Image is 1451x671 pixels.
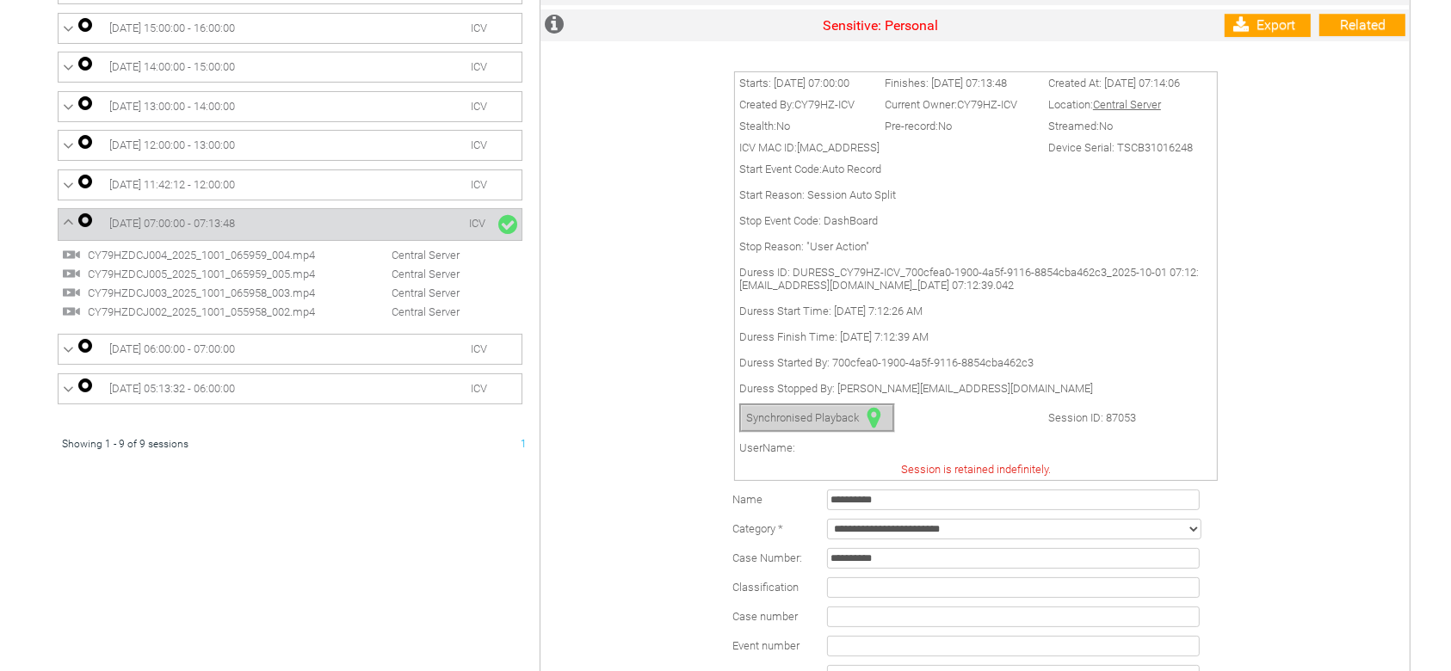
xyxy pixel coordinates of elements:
[62,302,81,321] img: video24.svg
[885,77,929,89] span: Finishes:
[735,94,880,115] td: Created By:
[109,139,235,151] span: [DATE] 12:00:00 - 13:00:00
[735,115,880,137] td: Stealth:
[1048,411,1103,424] span: Session ID:
[1044,115,1217,137] td: Streamed:
[63,96,517,117] a: [DATE] 13:00:00 - 14:00:00
[880,94,1044,115] td: Current Owner:
[83,286,346,299] span: CY79HZDCJ003_2025_1001_065958_003.mp4
[109,342,235,355] span: [DATE] 06:00:00 - 07:00:00
[78,135,92,149] img: ic_autorecord.png
[63,339,517,360] a: [DATE] 06:00:00 - 07:00:00
[62,304,468,317] a: CY79HZDCJ002_2025_1001_055958_002.mp4 Central Server
[774,77,849,89] span: [DATE] 07:00:00
[797,141,880,154] span: [MAC_ADDRESS]
[732,493,763,506] label: Name
[109,60,235,73] span: [DATE] 14:00:00 - 15:00:00
[78,379,92,392] img: ic_autorecord.png
[471,139,487,151] span: ICV
[63,18,517,39] a: [DATE] 15:00:00 - 16:00:00
[63,213,517,236] a: [DATE] 07:00:00 - 07:13:48
[739,441,795,454] span: UserName:
[1048,141,1114,154] span: Device Serial:
[83,268,346,280] span: CY79HZDCJ005_2025_1001_065959_005.mp4
[794,98,855,111] span: CY79HZ-ICV
[109,100,235,113] span: [DATE] 13:00:00 - 14:00:00
[349,286,468,299] span: Central Server
[931,77,1007,89] span: [DATE] 07:13:48
[1093,98,1161,111] span: Central Server
[1319,14,1405,36] a: Related
[521,438,527,450] span: 1
[739,77,771,89] span: Starts:
[732,522,783,535] label: Category *
[1104,77,1180,89] span: [DATE] 07:14:06
[62,438,188,450] span: Showing 1 - 9 of 9 sessions
[469,217,485,230] span: ICV
[109,22,235,34] span: [DATE] 15:00:00 - 16:00:00
[63,135,517,156] a: [DATE] 12:00:00 - 13:00:00
[776,120,790,132] span: No
[735,137,1044,158] td: ICV MAC ID:
[78,175,92,188] img: ic_autorecord.png
[471,342,487,355] span: ICV
[901,463,1051,476] span: Session is retained indefinitely.
[1048,77,1102,89] span: Created At:
[109,217,235,230] span: [DATE] 07:00:00 - 07:13:48
[109,178,235,191] span: [DATE] 11:42:12 - 12:00:00
[1044,94,1217,115] td: Location:
[1225,14,1311,37] a: Export
[78,57,92,71] img: ic_autorecord.png
[63,175,517,195] a: [DATE] 11:42:12 - 12:00:00
[732,639,800,652] span: Event number
[583,9,1177,41] td: Sensitive: Personal
[739,163,1199,395] span: Auto Record Start Reason: Session Auto Split Stop Event Code: DashBoard Stop Reason: "User Action...
[732,581,799,594] span: Classification
[78,339,92,353] img: ic_autorecord.png
[62,264,81,283] img: video24.svg
[63,57,517,77] a: [DATE] 14:00:00 - 15:00:00
[471,178,487,191] span: ICV
[62,283,81,302] img: video24.svg
[109,382,235,395] span: [DATE] 05:13:32 - 06:00:00
[1106,411,1136,424] span: 87053
[880,115,1044,137] td: Pre-record:
[957,98,1017,111] span: CY79HZ-ICV
[78,18,92,32] img: ic_autorecord.png
[62,266,468,279] a: CY79HZDCJ005_2025_1001_065959_005.mp4 Central Server
[471,22,487,34] span: ICV
[78,96,92,110] img: ic_autorecord.png
[471,60,487,73] span: ICV
[83,305,346,318] span: CY79HZDCJ002_2025_1001_055958_002.mp4
[83,249,346,262] span: CY79HZDCJ004_2025_1001_065959_004.mp4
[938,120,952,132] span: No
[62,285,468,298] a: CY79HZDCJ003_2025_1001_065958_003.mp4 Central Server
[732,610,798,623] span: Case number
[78,213,92,227] img: ic_autorecord.png
[1099,120,1113,132] span: No
[732,551,802,564] span: Case Number:
[739,163,822,175] span: Start Event Code:
[471,100,487,113] span: ICV
[62,245,81,264] img: video24.svg
[62,247,468,260] a: CY79HZDCJ004_2025_1001_065959_004.mp4 Central Server
[1117,141,1193,154] span: TSCB31016248
[349,305,468,318] span: Central Server
[349,249,468,262] span: Central Server
[746,411,868,424] label: Synchronised Playback
[63,379,517,399] a: [DATE] 05:13:32 - 06:00:00
[471,382,487,395] span: ICV
[349,268,468,280] span: Central Server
